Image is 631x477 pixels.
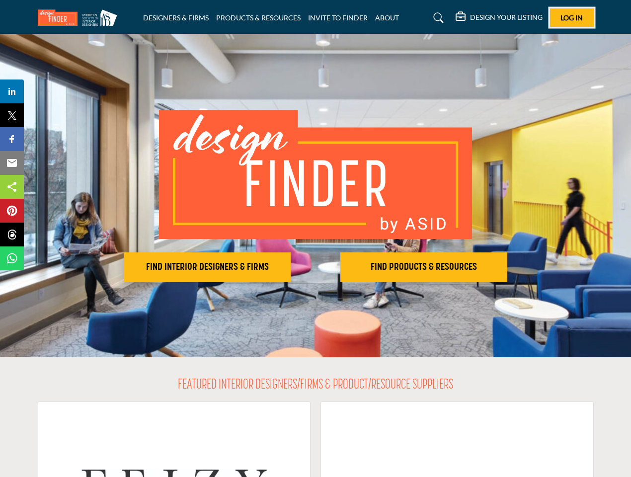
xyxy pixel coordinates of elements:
h2: FEATURED INTERIOR DESIGNERS/FIRMS & PRODUCT/RESOURCE SUPPLIERS [178,377,453,394]
button: FIND INTERIOR DESIGNERS & FIRMS [124,252,291,282]
h2: FIND PRODUCTS & RESOURCES [343,261,504,273]
button: Log In [550,8,594,27]
img: Site Logo [38,9,122,26]
a: PRODUCTS & RESOURCES [216,13,301,22]
h5: DESIGN YOUR LISTING [470,13,543,22]
a: DESIGNERS & FIRMS [143,13,209,22]
span: Log In [560,13,583,22]
a: INVITE TO FINDER [308,13,368,22]
img: image [159,110,472,239]
a: Search [424,10,450,26]
button: FIND PRODUCTS & RESOURCES [340,252,507,282]
a: ABOUT [375,13,399,22]
div: DESIGN YOUR LISTING [456,12,543,24]
h2: FIND INTERIOR DESIGNERS & FIRMS [127,261,288,273]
